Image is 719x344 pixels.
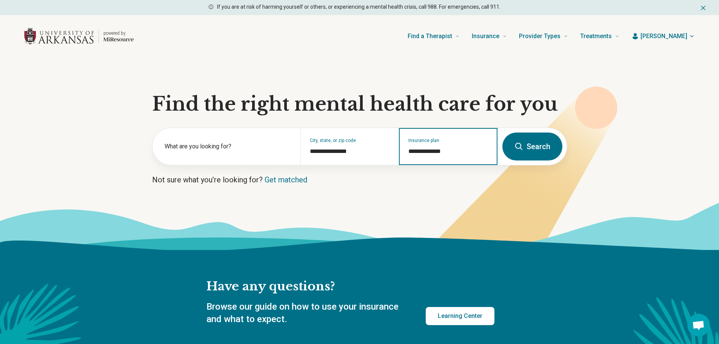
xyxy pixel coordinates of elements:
[103,30,134,36] p: powered by
[687,314,710,336] a: Open chat
[206,301,408,326] p: Browse our guide on how to use your insurance and what to expect.
[24,24,134,48] a: Home page
[426,307,494,325] a: Learning Center
[580,31,612,42] span: Treatments
[206,279,494,295] h2: Have any questions?
[165,142,291,151] label: What are you looking for?
[640,32,687,41] span: [PERSON_NAME]
[265,175,307,184] a: Get matched
[699,3,707,12] button: Dismiss
[217,3,500,11] p: If you are at risk of harming yourself or others, or experiencing a mental health crisis, call 98...
[472,21,507,51] a: Insurance
[519,31,560,42] span: Provider Types
[472,31,499,42] span: Insurance
[152,174,567,185] p: Not sure what you’re looking for?
[408,31,452,42] span: Find a Therapist
[408,21,460,51] a: Find a Therapist
[580,21,619,51] a: Treatments
[152,93,567,116] h1: Find the right mental health care for you
[519,21,568,51] a: Provider Types
[502,133,562,160] button: Search
[631,32,695,41] button: [PERSON_NAME]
